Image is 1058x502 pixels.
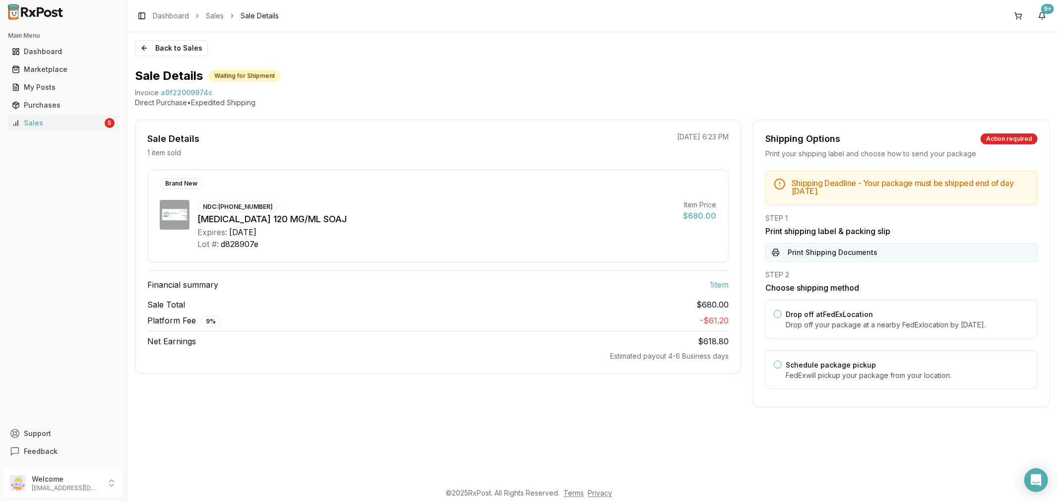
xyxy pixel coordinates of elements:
[696,299,729,311] span: $680.00
[8,61,119,78] a: Marketplace
[765,213,1038,223] div: STEP 1
[765,243,1038,262] button: Print Shipping Documents
[683,210,716,222] div: $680.00
[786,310,873,318] label: Drop off at FedEx Location
[12,64,115,74] div: Marketplace
[765,270,1038,280] div: STEP 2
[221,238,258,250] div: d828907e
[147,279,218,291] span: Financial summary
[698,336,729,346] span: $618.80
[4,62,123,77] button: Marketplace
[8,78,119,96] a: My Posts
[700,315,729,325] span: - $61.20
[197,226,227,238] div: Expires:
[12,100,115,110] div: Purchases
[160,178,203,189] div: Brand New
[4,442,123,460] button: Feedback
[4,79,123,95] button: My Posts
[229,226,256,238] div: [DATE]
[197,212,675,226] div: [MEDICAL_DATA] 120 MG/ML SOAJ
[147,314,221,327] span: Platform Fee
[10,475,26,491] img: User avatar
[24,446,58,456] span: Feedback
[147,132,199,146] div: Sale Details
[147,351,729,361] div: Estimated payout 4-6 Business days
[786,361,876,369] label: Schedule package pickup
[200,316,221,327] div: 9 %
[197,238,219,250] div: Lot #:
[683,200,716,210] div: Item Price
[241,11,279,21] span: Sale Details
[161,88,212,98] span: a9f22009974c
[1024,468,1048,492] div: Open Intercom Messenger
[563,489,584,497] a: Terms
[147,148,181,158] p: 1 item sold
[765,225,1038,237] h3: Print shipping label & packing slip
[153,11,189,21] a: Dashboard
[710,279,729,291] span: 1 item
[8,43,119,61] a: Dashboard
[8,96,119,114] a: Purchases
[135,98,1050,108] p: Direct Purchase • Expedited Shipping
[135,40,208,56] button: Back to Sales
[1034,8,1050,24] button: 9+
[4,97,123,113] button: Purchases
[4,115,123,131] button: Sales5
[765,282,1038,294] h3: Choose shipping method
[4,4,67,20] img: RxPost Logo
[677,132,729,142] p: [DATE] 6:23 PM
[4,425,123,442] button: Support
[147,335,196,347] span: Net Earnings
[206,11,224,21] a: Sales
[765,149,1038,159] div: Print your shipping label and choose how to send your package
[209,70,280,81] div: Waiting for Shipment
[12,118,103,128] div: Sales
[32,484,101,492] p: [EMAIL_ADDRESS][DOMAIN_NAME]
[153,11,279,21] nav: breadcrumb
[160,200,189,230] img: Emgality 120 MG/ML SOAJ
[105,118,115,128] div: 5
[792,179,1029,195] h5: Shipping Deadline - Your package must be shipped end of day [DATE] .
[135,88,159,98] div: Invoice
[32,474,101,484] p: Welcome
[1041,4,1054,14] div: 9+
[786,320,1029,330] p: Drop off your package at a nearby FedEx location by [DATE] .
[135,68,203,84] h1: Sale Details
[8,114,119,132] a: Sales5
[8,32,119,40] h2: Main Menu
[4,44,123,60] button: Dashboard
[197,201,278,212] div: NDC: [PHONE_NUMBER]
[981,133,1038,144] div: Action required
[12,82,115,92] div: My Posts
[765,132,840,146] div: Shipping Options
[786,371,1029,380] p: FedEx will pickup your package from your location.
[588,489,612,497] a: Privacy
[147,299,185,311] span: Sale Total
[12,47,115,57] div: Dashboard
